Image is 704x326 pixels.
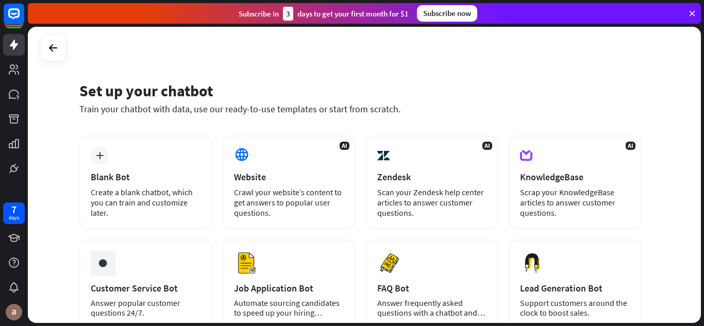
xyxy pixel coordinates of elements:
img: ceee058c6cabd4f577f8.gif [93,253,113,273]
div: Subscribe now [417,5,477,22]
div: Scrap your KnowledgeBase articles to answer customer questions. [520,187,630,218]
div: KnowledgeBase [520,171,630,183]
i: plus [96,152,104,159]
div: Automate sourcing candidates to speed up your hiring process. [234,298,344,318]
div: Zendesk [377,171,488,183]
div: Answer popular customer questions 24/7. [91,298,201,318]
a: 7 days [3,202,25,224]
div: Train your chatbot with data, use our ready-to-use templates or start from scratch. [79,103,642,115]
div: Set up your chatbot [79,81,642,100]
div: Customer Service Bot [91,282,201,294]
div: Job Application Bot [234,282,344,294]
span: AI [482,142,492,150]
span: AI [626,142,635,150]
div: 7 [11,205,16,214]
div: Website [234,171,344,183]
div: Answer frequently asked questions with a chatbot and save your time. [377,298,488,318]
div: Support customers around the clock to boost sales. [520,298,630,318]
div: Subscribe in days to get your first month for $1 [239,7,409,21]
div: Crawl your website’s content to get answers to popular user questions. [234,187,344,218]
div: Create a blank chatbot, which you can train and customize later. [91,187,201,218]
span: AI [340,142,349,150]
div: days [9,214,19,221]
div: Blank Bot [91,171,201,183]
div: 3 [283,7,293,21]
div: Lead Generation Bot [520,282,630,294]
div: FAQ Bot [377,282,488,294]
div: Scan your Zendesk help center articles to answer customer questions. [377,187,488,218]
